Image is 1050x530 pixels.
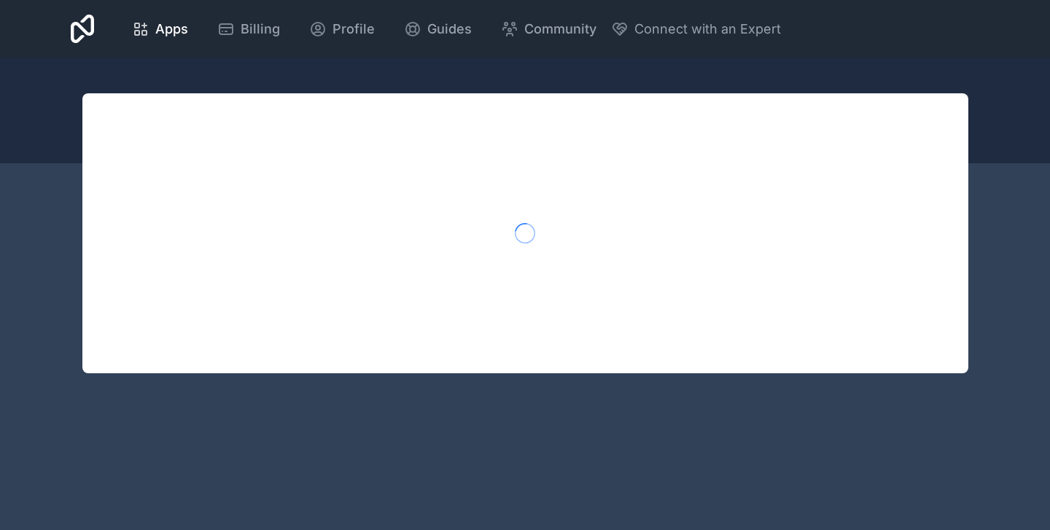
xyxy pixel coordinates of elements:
[120,13,200,45] a: Apps
[332,19,375,39] span: Profile
[155,19,188,39] span: Apps
[489,13,608,45] a: Community
[297,13,386,45] a: Profile
[611,19,781,39] button: Connect with an Expert
[524,19,596,39] span: Community
[427,19,472,39] span: Guides
[392,13,483,45] a: Guides
[206,13,292,45] a: Billing
[634,19,781,39] span: Connect with an Expert
[241,19,280,39] span: Billing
